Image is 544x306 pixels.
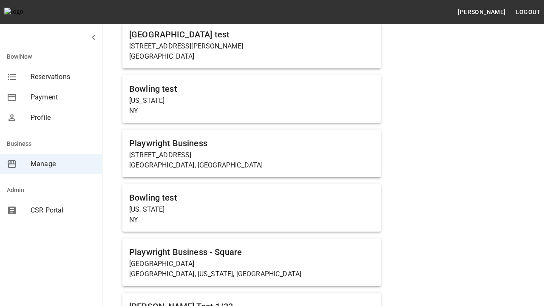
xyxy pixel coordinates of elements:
[31,92,95,102] span: Payment
[129,82,374,96] h6: Bowling test
[129,136,374,150] h6: Playwright Business
[454,4,509,20] button: [PERSON_NAME]
[513,4,544,20] button: Logout
[129,259,374,269] p: [GEOGRAPHIC_DATA]
[129,150,374,160] p: [STREET_ADDRESS]
[129,245,374,259] h6: Playwright Business - Square
[31,113,95,123] span: Profile
[129,106,374,116] p: NY
[4,8,51,16] img: logo
[31,72,95,82] span: Reservations
[129,191,374,204] h6: Bowling test
[129,215,374,225] p: NY
[129,41,374,51] p: [STREET_ADDRESS][PERSON_NAME]
[31,159,95,169] span: Manage
[129,96,374,106] p: [US_STATE]
[129,269,374,279] p: [GEOGRAPHIC_DATA], [US_STATE], [GEOGRAPHIC_DATA]
[129,160,374,170] p: [GEOGRAPHIC_DATA], [GEOGRAPHIC_DATA]
[129,51,374,62] p: [GEOGRAPHIC_DATA]
[31,205,95,215] span: CSR Portal
[129,204,374,215] p: [US_STATE]
[129,28,374,41] h6: [GEOGRAPHIC_DATA] test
